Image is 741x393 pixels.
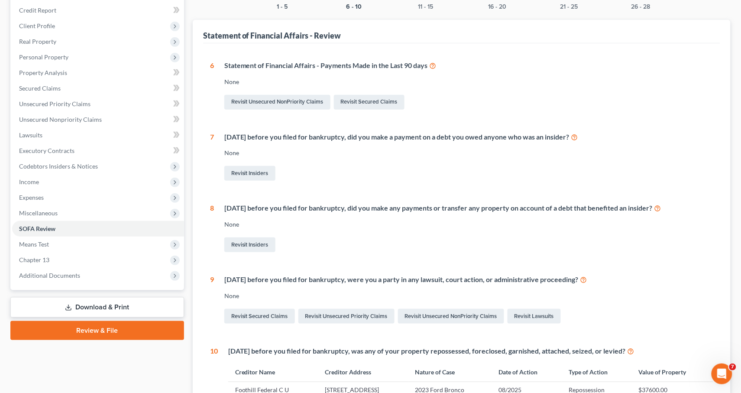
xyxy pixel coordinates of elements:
span: Codebtors Insiders & Notices [19,162,98,170]
span: Credit Report [19,6,56,14]
a: Revisit Unsecured Priority Claims [298,309,395,324]
a: SOFA Review [12,221,184,237]
div: 9 [210,275,214,325]
button: 11 - 15 [418,4,434,10]
a: Revisit Secured Claims [334,95,404,110]
a: Property Analysis [12,65,184,81]
span: Additional Documents [19,272,80,279]
span: Miscellaneous [19,209,58,217]
span: Expenses [19,194,44,201]
th: Nature of Case [408,363,492,382]
div: None [224,149,713,157]
th: Value of Property [632,363,713,382]
span: Real Property [19,38,56,45]
div: None [224,78,713,86]
a: Revisit Unsecured NonPriority Claims [398,309,504,324]
div: Statement of Financial Affairs - Review [203,30,341,41]
a: Secured Claims [12,81,184,96]
th: Type of Action [562,363,632,382]
iframe: Intercom live chat [712,364,732,384]
th: Creditor Address [318,363,408,382]
span: Chapter 13 [19,256,49,263]
a: Executory Contracts [12,143,184,159]
a: Revisit Lawsuits [508,309,561,324]
span: 7 [729,364,736,370]
div: [DATE] before you filed for bankruptcy, did you make a payment on a debt you owed anyone who was ... [224,132,713,142]
a: Download & Print [10,297,184,318]
a: Unsecured Priority Claims [12,96,184,112]
button: 16 - 20 [489,4,507,10]
span: SOFA Review [19,225,55,232]
a: Unsecured Nonpriority Claims [12,112,184,127]
button: 26 - 28 [631,4,650,10]
th: Creditor Name [228,363,318,382]
a: Revisit Unsecured NonPriority Claims [224,95,330,110]
div: [DATE] before you filed for bankruptcy, was any of your property repossessed, foreclosed, garnish... [228,346,713,356]
span: Means Test [19,240,49,248]
a: Revisit Secured Claims [224,309,295,324]
span: Secured Claims [19,84,61,92]
div: None [224,220,713,229]
div: 8 [210,203,214,254]
div: 6 [210,61,214,111]
span: Unsecured Priority Claims [19,100,91,107]
span: Client Profile [19,22,55,29]
span: Unsecured Nonpriority Claims [19,116,102,123]
span: Lawsuits [19,131,42,139]
button: 1 - 5 [277,4,288,10]
span: Income [19,178,39,185]
a: Review & File [10,321,184,340]
a: Revisit Insiders [224,237,275,252]
div: None [224,292,713,300]
span: Executory Contracts [19,147,74,154]
button: 6 - 10 [346,4,362,10]
div: [DATE] before you filed for bankruptcy, did you make any payments or transfer any property on acc... [224,203,713,213]
div: [DATE] before you filed for bankruptcy, were you a party in any lawsuit, court action, or adminis... [224,275,713,285]
div: Statement of Financial Affairs - Payments Made in the Last 90 days [224,61,713,71]
div: 7 [210,132,214,183]
button: 21 - 25 [560,4,578,10]
th: Date of Action [492,363,562,382]
a: Credit Report [12,3,184,18]
a: Lawsuits [12,127,184,143]
a: Revisit Insiders [224,166,275,181]
span: Personal Property [19,53,68,61]
span: Property Analysis [19,69,67,76]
